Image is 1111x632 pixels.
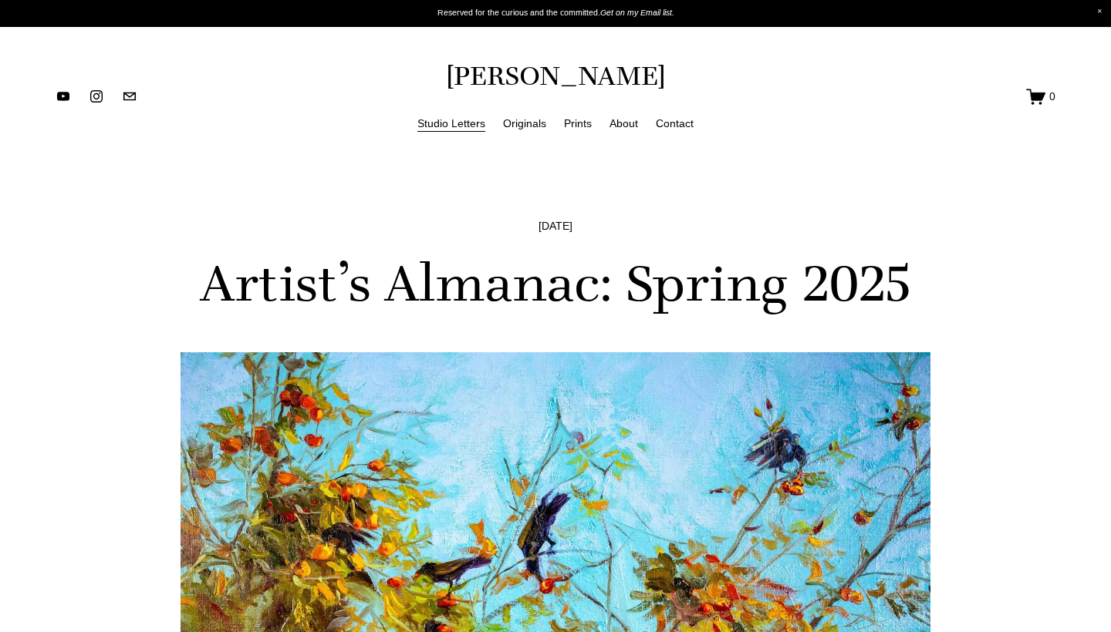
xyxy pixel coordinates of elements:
[610,113,638,133] a: About
[539,219,573,233] span: [DATE]
[417,113,485,133] a: Studio Letters
[122,89,137,104] a: jennifermariekeller@gmail.com
[1026,87,1055,106] a: 0 items in cart
[181,253,930,314] h1: Artist’s Almanac: Spring 2025
[656,113,694,133] a: Contact
[446,59,666,92] a: [PERSON_NAME]
[564,113,592,133] a: Prints
[89,89,104,104] a: instagram-unauth
[56,89,71,104] a: YouTube
[1049,89,1055,103] span: 0
[503,113,546,133] a: Originals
